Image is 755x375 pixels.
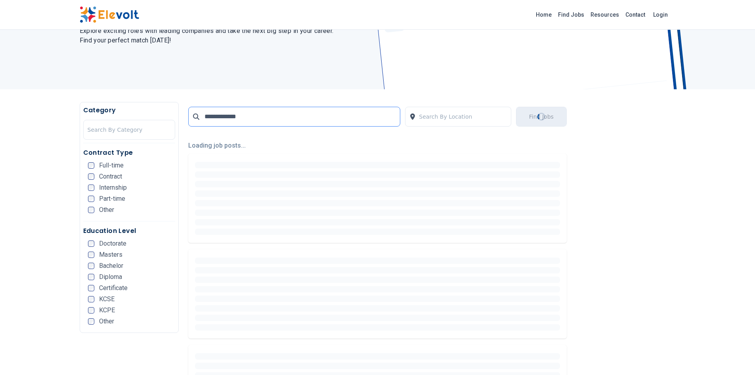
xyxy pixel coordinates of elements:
div: Loading... [536,112,546,122]
input: Internship [88,185,94,191]
span: Masters [99,252,122,258]
input: Bachelor [88,263,94,269]
span: Full-time [99,162,124,169]
input: Other [88,207,94,213]
input: KCPE [88,307,94,313]
h5: Category [83,106,176,115]
button: Find JobsLoading... [516,107,567,127]
span: Diploma [99,274,122,280]
span: Other [99,318,114,325]
a: Resources [587,8,622,21]
span: KCSE [99,296,115,302]
p: Loading job posts... [188,141,567,150]
span: Internship [99,185,127,191]
input: KCSE [88,296,94,302]
input: Full-time [88,162,94,169]
h5: Education Level [83,226,176,236]
span: Contract [99,173,122,180]
iframe: Chat Widget [715,337,755,375]
span: Other [99,207,114,213]
span: Bachelor [99,263,123,269]
a: Find Jobs [555,8,587,21]
a: Home [533,8,555,21]
a: Login [648,7,673,23]
input: Diploma [88,274,94,280]
h5: Contract Type [83,148,176,158]
span: Doctorate [99,240,126,247]
input: Doctorate [88,240,94,247]
input: Other [88,318,94,325]
img: Elevolt [80,6,139,23]
input: Masters [88,252,94,258]
input: Certificate [88,285,94,291]
span: KCPE [99,307,115,313]
a: Contact [622,8,648,21]
span: Certificate [99,285,128,291]
input: Part-time [88,196,94,202]
input: Contract [88,173,94,180]
h2: Explore exciting roles with leading companies and take the next big step in your career. Find you... [80,26,368,45]
span: Part-time [99,196,125,202]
